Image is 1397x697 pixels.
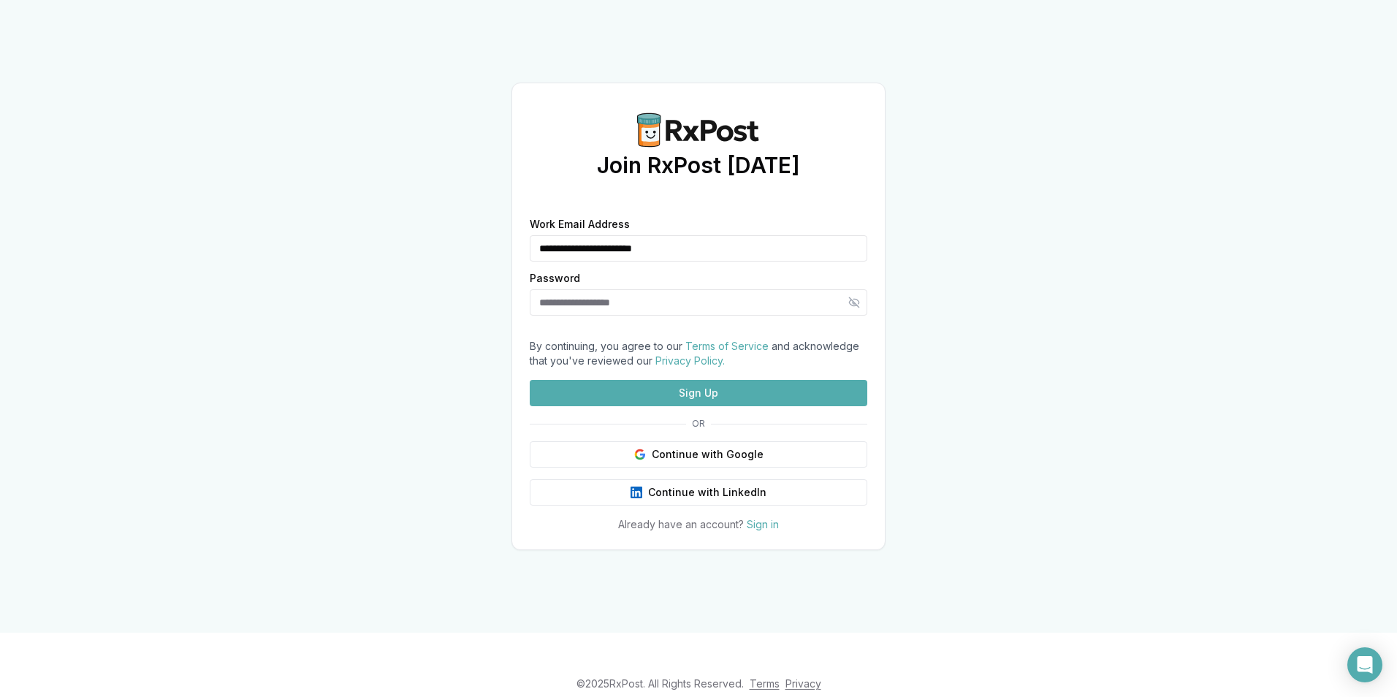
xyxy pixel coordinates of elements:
span: Already have an account? [618,518,744,530]
a: Sign in [747,518,779,530]
img: Google [634,449,646,460]
label: Work Email Address [530,219,867,229]
span: OR [686,418,711,430]
img: RxPost Logo [628,113,769,148]
a: Privacy [785,677,821,690]
label: Password [530,273,867,283]
div: By continuing, you agree to our and acknowledge that you've reviewed our [530,339,867,368]
a: Terms of Service [685,340,769,352]
button: Hide password [841,289,867,316]
button: Continue with Google [530,441,867,468]
a: Terms [750,677,780,690]
button: Sign Up [530,380,867,406]
h1: Join RxPost [DATE] [597,152,800,178]
a: Privacy Policy. [655,354,725,367]
img: LinkedIn [631,487,642,498]
button: Continue with LinkedIn [530,479,867,506]
div: Open Intercom Messenger [1347,647,1382,682]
